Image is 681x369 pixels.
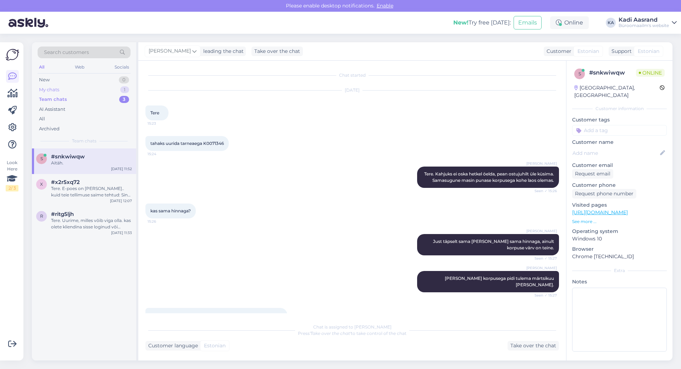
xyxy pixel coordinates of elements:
[550,16,589,29] div: Online
[514,16,542,29] button: Emails
[619,17,677,28] a: Kadi AasrandBüroomaailm's website
[453,18,511,27] div: Try free [DATE]:
[148,121,174,126] span: 15:23
[572,245,667,253] p: Browser
[150,208,191,213] span: kas sama hinnaga?
[619,23,669,28] div: Büroomaailm's website
[111,166,132,172] div: [DATE] 11:52
[424,171,555,183] span: Tere. Kahjuks ei oska hetkel öelda, pean ostujuhilt üle küsima. Samasugune masin punase korpusega...
[40,156,43,161] span: s
[150,110,159,115] span: Tere
[572,218,667,225] p: See more ...
[526,161,557,166] span: [PERSON_NAME]
[636,69,665,77] span: Online
[51,160,132,166] div: Aitäh.
[145,342,198,349] div: Customer language
[572,189,636,199] div: Request phone number
[619,17,669,23] div: Kadi Aasrand
[572,162,667,169] p: Customer email
[51,153,85,160] span: #snkwiwqw
[111,230,132,235] div: [DATE] 11:33
[73,63,86,72] div: Web
[110,198,132,204] div: [DATE] 12:07
[148,219,174,224] span: 15:26
[572,267,667,274] div: Extra
[572,235,667,243] p: Windows 10
[251,47,303,56] div: Take over the chat
[39,125,60,132] div: Archived
[572,125,667,136] input: Add a tag
[150,141,224,146] span: tahaks uurida tarneaega K0071346
[150,313,280,324] span: Nii kaua ei viitsi oodata, võtan siis punase korpusega :) Tänan info est!
[39,86,59,93] div: My chats
[39,115,45,123] div: All
[51,179,80,185] span: #x2r5xq72
[200,48,244,55] div: leading the chat
[375,2,395,9] span: Enable
[577,48,599,55] span: Estonian
[51,211,74,217] span: #ritg5ljh
[589,69,636,77] div: # snkwiwqw
[638,48,659,55] span: Estonian
[530,293,557,298] span: Seen ✓ 15:27
[113,63,131,72] div: Socials
[38,63,46,72] div: All
[145,72,559,78] div: Chat started
[6,185,18,191] div: 2 / 3
[310,331,351,336] i: 'Take over the chat'
[51,185,132,198] div: Tere. E-poes on [PERSON_NAME].. kuid teie tellimuse saime tehtud: Sinu tellimuse number on: 20002...
[572,169,613,179] div: Request email
[119,96,129,103] div: 3
[572,201,667,209] p: Visited pages
[574,84,660,99] div: [GEOGRAPHIC_DATA], [GEOGRAPHIC_DATA]
[609,48,632,55] div: Support
[148,151,174,157] span: 15:24
[6,48,19,61] img: Askly Logo
[204,342,226,349] span: Estonian
[149,47,191,55] span: [PERSON_NAME]
[572,278,667,286] p: Notes
[39,76,50,83] div: New
[39,96,67,103] div: Team chats
[606,18,616,28] div: KA
[44,49,89,56] span: Search customers
[51,217,132,230] div: Tere. Uurime, milles võib viga olla. kas olete kliendina sisse loginud või külalisena?
[433,239,555,250] span: Just täpselt sama [PERSON_NAME] sama hinnaga, ainult korpuse värv on teine.
[508,341,559,351] div: Take over the chat
[572,253,667,260] p: Chrome [TECHNICAL_ID]
[526,228,557,234] span: [PERSON_NAME]
[6,159,18,191] div: Look Here
[526,265,557,271] span: [PERSON_NAME]
[572,149,659,157] input: Add name
[530,256,557,261] span: Seen ✓ 15:27
[572,228,667,235] p: Operating system
[572,105,667,112] div: Customer information
[572,116,667,124] p: Customer tags
[145,87,559,93] div: [DATE]
[120,86,129,93] div: 1
[578,71,581,76] span: s
[445,276,555,287] span: [PERSON_NAME] korpusega pidi tulema märtsikuu [PERSON_NAME].
[453,19,469,26] b: New!
[72,138,96,144] span: Team chats
[298,331,406,336] span: Press to take control of the chat
[313,324,392,330] span: Chat is assigned to [PERSON_NAME]
[40,181,43,187] span: x
[572,209,628,216] a: [URL][DOMAIN_NAME]
[544,48,571,55] div: Customer
[572,139,667,146] p: Customer name
[119,76,129,83] div: 0
[40,213,43,219] span: r
[572,181,667,189] p: Customer phone
[530,188,557,194] span: Seen ✓ 15:26
[39,106,65,113] div: AI Assistant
